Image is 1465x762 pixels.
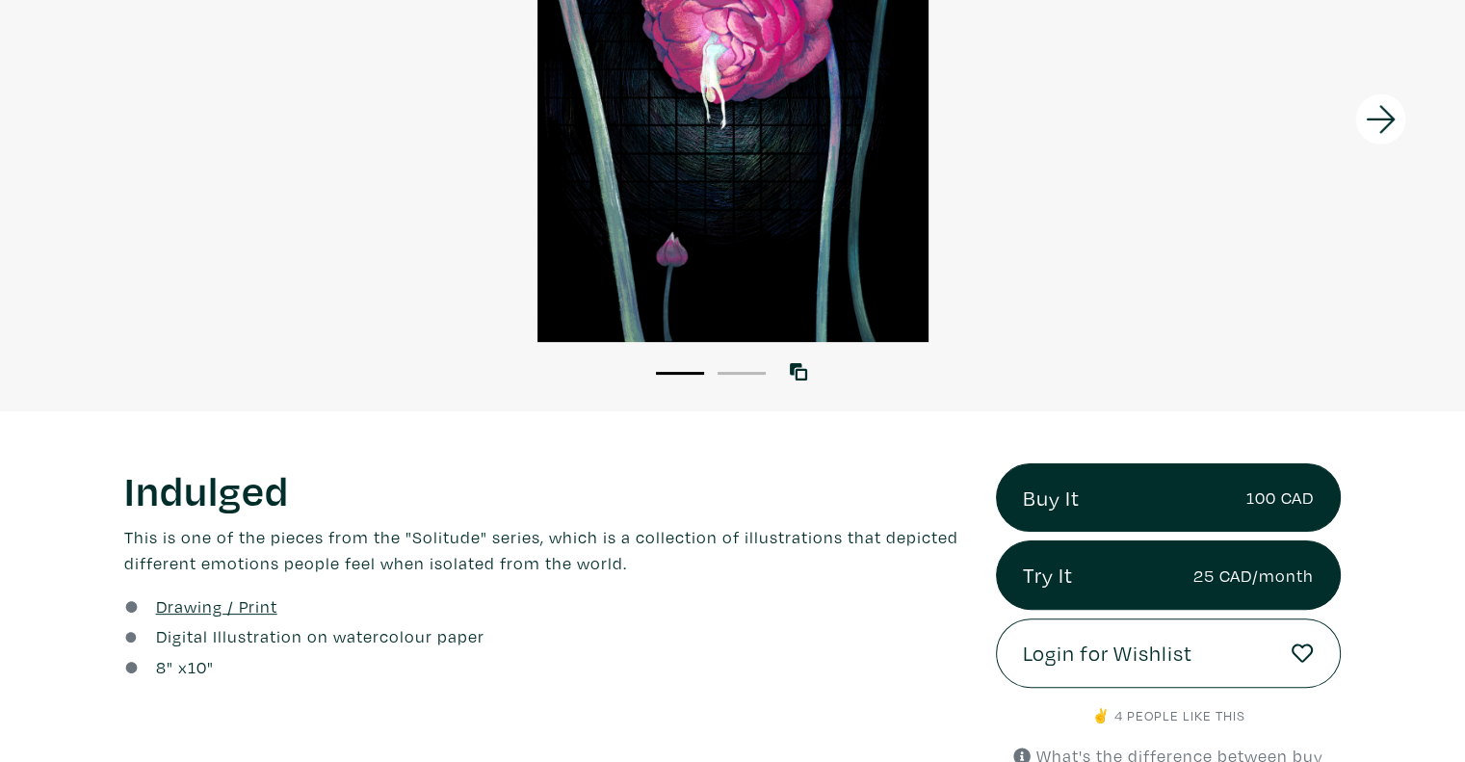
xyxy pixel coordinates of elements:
small: 100 CAD [1246,485,1314,511]
a: Login for Wishlist [996,618,1341,688]
p: This is one of the pieces from the "Solitude" series, which is a collection of illustrations that... [124,524,967,576]
a: Try It25 CAD/month [996,540,1341,610]
button: 2 of 2 [718,372,766,375]
span: Login for Wishlist [1023,637,1192,670]
a: Drawing / Print [156,593,277,619]
span: 10 [188,656,207,678]
p: ✌️ 4 people like this [996,705,1341,726]
div: " x " [156,654,214,680]
a: Buy It100 CAD [996,463,1341,533]
h1: Indulged [124,463,967,515]
button: 1 of 2 [656,372,704,375]
small: 25 CAD/month [1193,563,1314,589]
a: Digital Illustration on watercolour paper [156,623,484,649]
span: 8 [156,656,167,678]
u: Drawing / Print [156,595,277,617]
